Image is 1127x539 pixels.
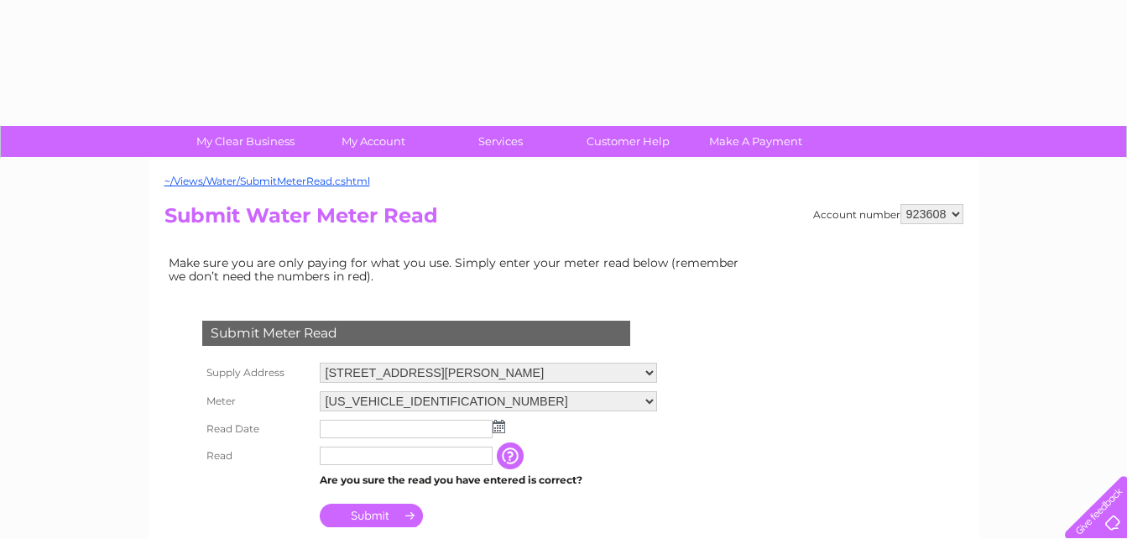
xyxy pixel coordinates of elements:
[198,358,316,387] th: Supply Address
[164,204,963,236] h2: Submit Water Meter Read
[164,175,370,187] a: ~/Views/Water/SubmitMeterRead.cshtml
[176,126,315,157] a: My Clear Business
[559,126,697,157] a: Customer Help
[686,126,825,157] a: Make A Payment
[164,252,752,287] td: Make sure you are only paying for what you use. Simply enter your meter read below (remember we d...
[202,321,630,346] div: Submit Meter Read
[431,126,570,157] a: Services
[304,126,442,157] a: My Account
[813,204,963,224] div: Account number
[493,420,505,433] img: ...
[198,387,316,416] th: Meter
[198,442,316,469] th: Read
[497,442,527,469] input: Information
[316,469,661,491] td: Are you sure the read you have entered is correct?
[320,504,423,527] input: Submit
[198,416,316,442] th: Read Date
